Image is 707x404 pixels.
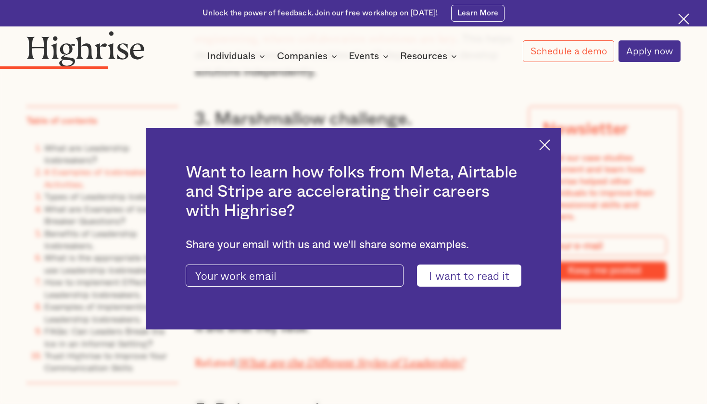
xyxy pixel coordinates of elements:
[207,50,268,62] div: Individuals
[619,40,681,62] a: Apply now
[417,265,521,287] input: I want to read it
[678,13,689,25] img: Cross icon
[277,50,340,62] div: Companies
[26,31,145,66] img: Highrise logo
[400,50,447,62] div: Resources
[451,5,505,22] a: Learn More
[523,40,614,62] a: Schedule a demo
[539,139,550,151] img: Cross icon
[400,50,460,62] div: Resources
[186,265,521,287] form: current-ascender-blog-article-modal-form
[349,50,379,62] div: Events
[349,50,391,62] div: Events
[186,265,404,287] input: Your work email
[207,50,255,62] div: Individuals
[277,50,328,62] div: Companies
[186,163,521,221] h2: Want to learn how folks from Meta, Airtable and Stripe are accelerating their careers with Highrise?
[186,239,521,252] div: Share your email with us and we'll share some examples.
[202,8,438,19] div: Unlock the power of feedback. Join our free workshop on [DATE]!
